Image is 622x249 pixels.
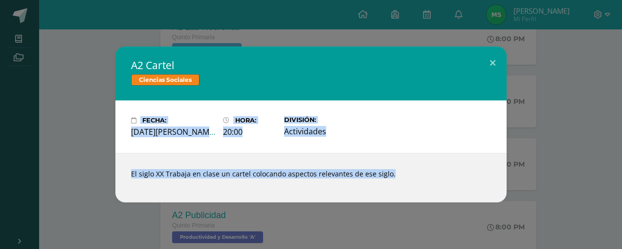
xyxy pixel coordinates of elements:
div: 20:00 [223,126,276,137]
span: Fecha: [142,117,166,124]
span: Ciencias Sociales [131,74,200,86]
div: Actividades [284,126,368,137]
span: Hora: [235,117,256,124]
div: [DATE][PERSON_NAME] [131,126,215,137]
button: Close (Esc) [479,47,507,80]
h2: A2 Cartel [131,58,491,72]
div: El siglo XX Trabaja en clase un cartel colocando aspectos relevantes de ese siglo. [115,153,507,202]
label: División: [284,116,368,124]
